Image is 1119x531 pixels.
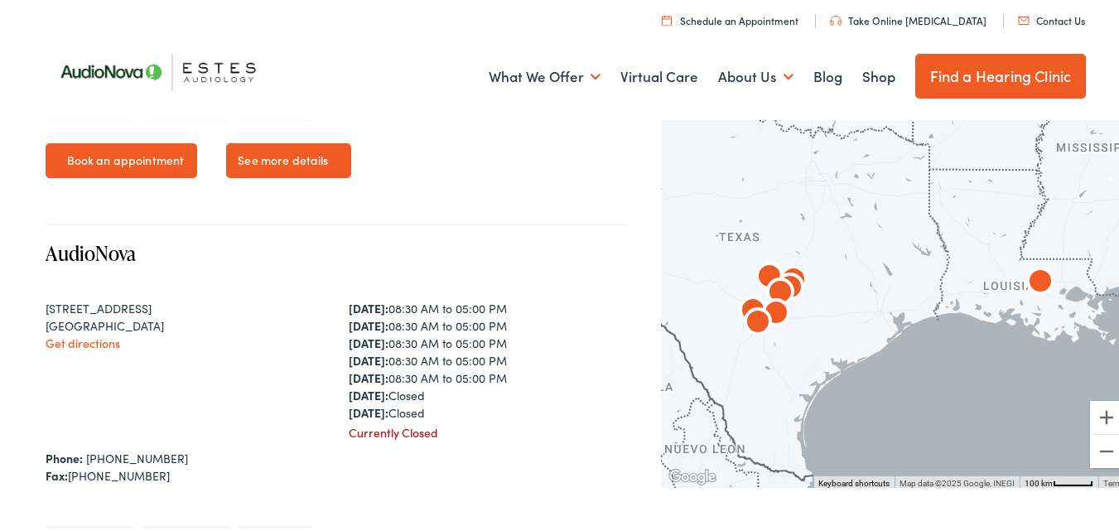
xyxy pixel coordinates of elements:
[1020,260,1060,300] div: AudioNova
[46,331,120,348] a: Get directions
[46,140,198,175] a: Book an appointment
[760,271,800,311] div: AudioNova
[226,140,350,175] a: See more details
[770,266,810,306] div: AudioNova
[915,51,1087,95] a: Find a Hearing Clinic
[1018,13,1030,22] img: utility icon
[46,464,68,480] strong: Fax:
[662,10,798,24] a: Schedule an Appointment
[774,258,813,298] div: AudioNova
[862,43,895,104] a: Shop
[349,297,629,418] div: 08:30 AM to 05:00 PM 08:30 AM to 05:00 PM 08:30 AM to 05:00 PM 08:30 AM to 05:00 PM 08:30 AM to 0...
[756,292,796,331] div: AudioNova
[349,349,388,365] strong: [DATE]:
[665,463,720,485] a: Open this area in Google Maps (opens a new window)
[662,12,672,22] img: utility icon
[733,289,773,329] div: AudioNova
[349,384,388,400] strong: [DATE]:
[900,475,1015,485] span: Map data ©2025 Google, INEGI
[46,236,136,263] a: AudioNova
[750,255,789,295] div: AudioNova
[489,43,600,104] a: What We Offer
[830,12,842,22] img: utility icon
[86,447,188,463] a: [PHONE_NUMBER]
[46,447,83,463] strong: Phone:
[1025,475,1053,485] span: 100 km
[1018,10,1085,24] a: Contact Us
[665,463,720,485] img: Google
[349,401,388,418] strong: [DATE]:
[46,464,629,481] div: [PHONE_NUMBER]
[349,297,388,313] strong: [DATE]:
[830,10,986,24] a: Take Online [MEDICAL_DATA]
[818,475,890,486] button: Keyboard shortcuts
[46,314,326,331] div: [GEOGRAPHIC_DATA]
[738,301,778,340] div: AudioNova
[349,366,388,383] strong: [DATE]:
[349,314,388,331] strong: [DATE]:
[813,43,842,104] a: Blog
[349,331,388,348] strong: [DATE]:
[46,297,326,314] div: [STREET_ADDRESS]
[1020,473,1098,485] button: Map Scale: 100 km per 45 pixels
[349,421,629,438] div: Currently Closed
[718,43,793,104] a: About Us
[620,43,698,104] a: Virtual Care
